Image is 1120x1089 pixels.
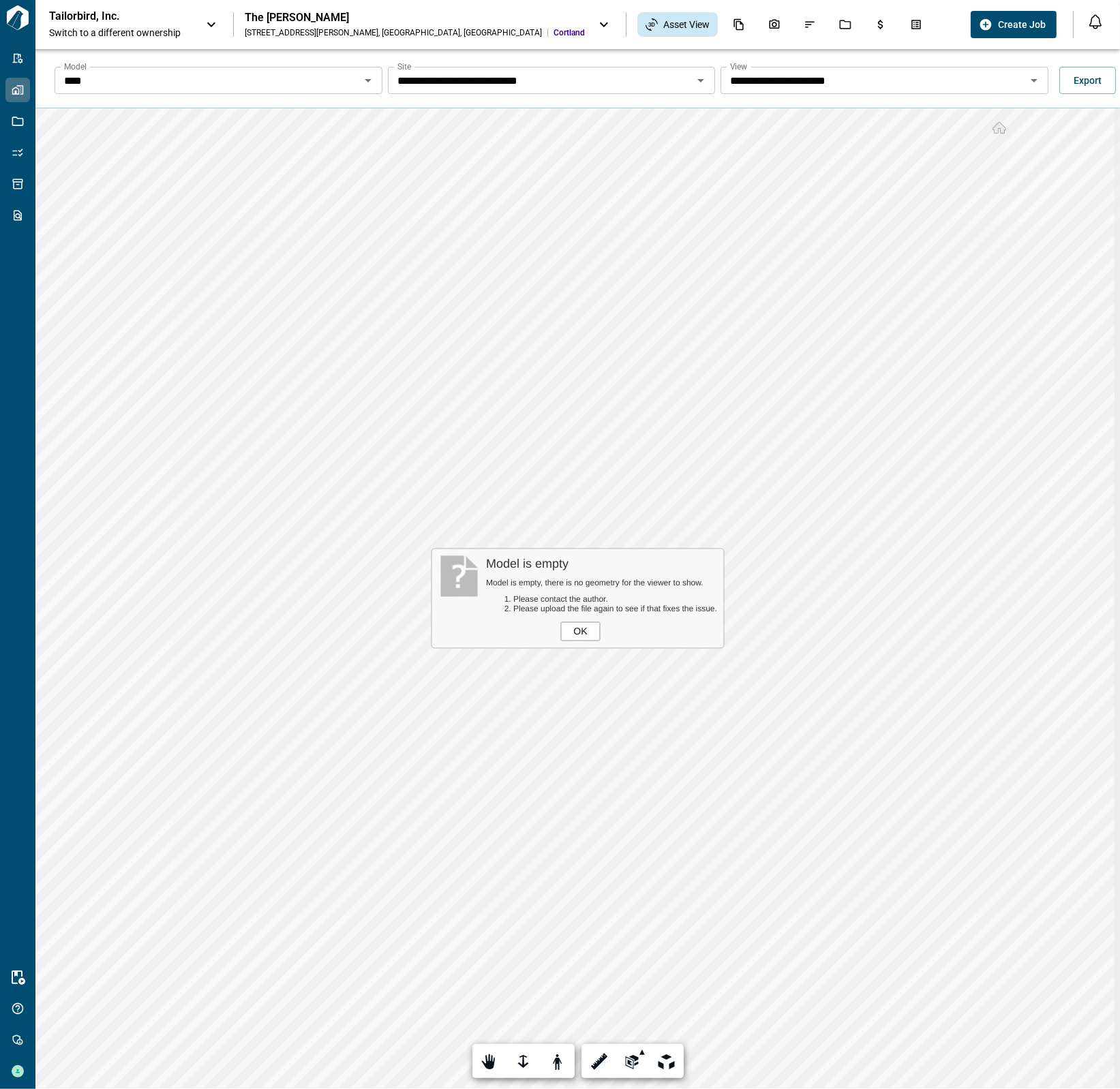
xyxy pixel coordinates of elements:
[245,11,585,25] div: The [PERSON_NAME]
[730,61,748,72] label: View
[560,622,600,641] div: OK
[513,604,717,614] li: Please upload the file again to see if that fixes the issue.
[486,557,717,572] div: Model is empty
[902,13,930,36] div: Takeoff Center
[49,10,172,23] p: Tailorbird, Inc.
[866,13,895,36] div: Budgets
[1074,74,1102,87] span: Export
[1025,71,1044,90] button: Open
[831,13,860,36] div: Jobs
[796,13,824,36] div: Issues & Info
[637,12,718,37] div: Asset View
[998,18,1046,31] span: Create Job
[359,71,378,90] button: Open
[691,71,710,90] button: Open
[725,13,753,36] div: Documents
[971,11,1057,38] button: Create Job
[1059,67,1116,94] button: Export
[1085,11,1106,33] button: Open notification feed
[64,61,87,72] label: Model
[513,595,717,604] li: Please contact the author.
[49,26,192,40] span: Switch to a different ownership
[663,18,710,31] span: Asset View
[245,27,542,38] div: [STREET_ADDRESS][PERSON_NAME] , [GEOGRAPHIC_DATA] , [GEOGRAPHIC_DATA]
[554,27,585,38] span: Cortland
[397,61,411,72] label: Site
[760,13,789,36] div: Photos
[486,579,717,588] div: Model is empty, there is no geometry for the viewer to show.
